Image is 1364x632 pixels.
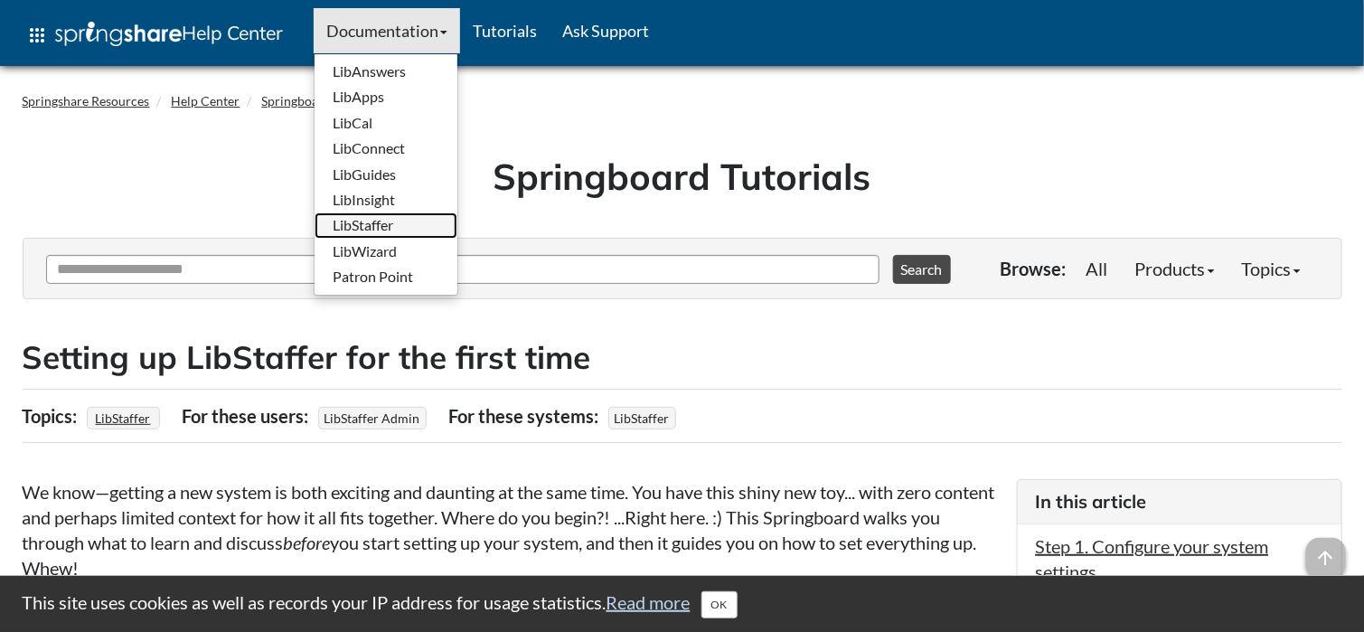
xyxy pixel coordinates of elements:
a: LibGuides [315,162,457,187]
a: LibApps [315,84,457,109]
a: LibWizard [315,239,457,264]
span: apps [26,24,48,46]
span: LibStaffer Admin [318,407,427,429]
a: Products [1122,250,1228,287]
h1: Springboard Tutorials [36,151,1329,202]
div: For these users: [183,399,314,433]
a: Documentation [314,8,460,53]
a: All [1073,250,1122,287]
button: Close [701,591,738,618]
span: LibStaffer [608,407,676,429]
span: arrow_upward [1306,538,1346,578]
p: Browse: [1001,256,1067,281]
a: arrow_upward [1306,540,1346,561]
a: Patron Point [315,264,457,289]
a: Topics [1228,250,1314,287]
p: We know—getting a new system is both exciting and daunting at the same time. You have this shiny ... [23,479,999,580]
a: LibStaffer [93,405,154,431]
a: LibStaffer [315,212,457,238]
a: Tutorials [460,8,550,53]
a: LibInsight [315,187,457,212]
a: Help Center [172,93,240,108]
a: Springboard Tutorials [262,93,384,108]
span: Help Center [182,21,283,44]
div: Topics: [23,399,82,433]
h3: In this article [1036,489,1323,514]
div: For these systems: [449,399,604,433]
h2: Setting up LibStaffer for the first time [23,335,1342,380]
a: Step 1. Configure your system settings [1036,535,1269,582]
a: LibAnswers [315,59,457,84]
a: apps Help Center [14,8,296,62]
a: LibCal [315,110,457,136]
a: Ask Support [550,8,662,53]
a: LibConnect [315,136,457,161]
img: Springshare [55,22,182,46]
div: This site uses cookies as well as records your IP address for usage statistics. [5,590,1360,618]
a: Springshare Resources [23,93,150,108]
em: before [284,532,331,553]
button: Search [893,255,951,284]
a: Read more [607,591,691,613]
